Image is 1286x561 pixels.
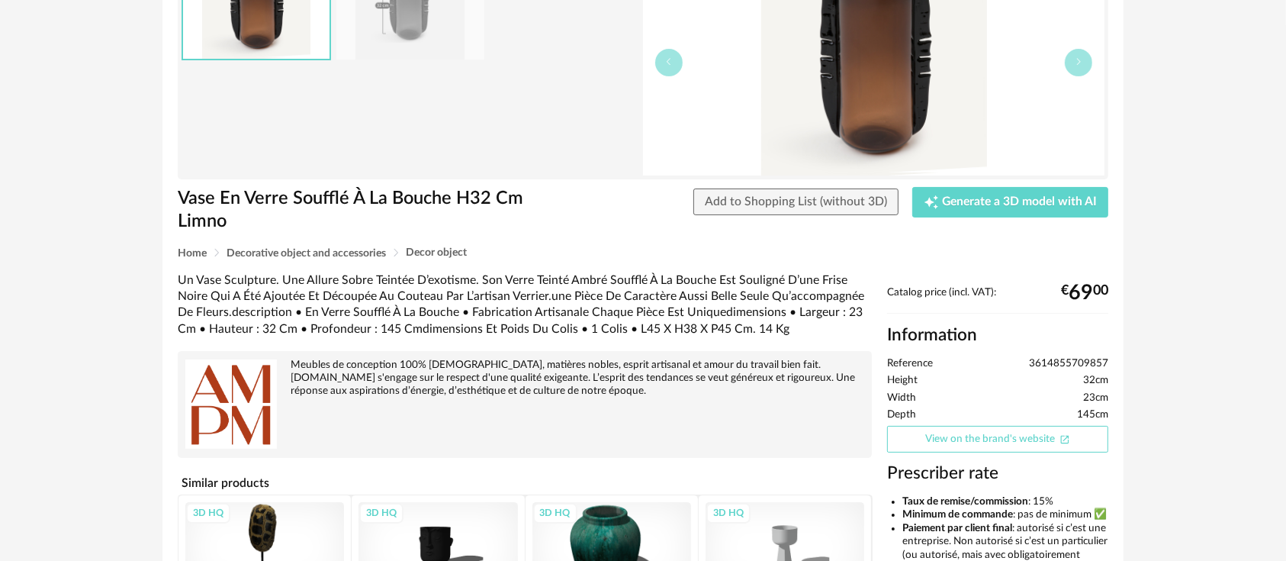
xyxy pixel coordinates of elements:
span: 145cm [1077,408,1108,422]
span: Generate a 3D model with AI [942,196,1097,208]
button: Creation icon Generate a 3D model with AI [912,187,1108,218]
div: Catalog price (incl. VAT): [887,286,1108,314]
span: Reference [887,357,933,371]
span: Decorative object and accessories [227,248,386,259]
div: Meubles de conception 100% [DEMOGRAPHIC_DATA], matières nobles, esprit artisanal et amour du trav... [185,359,864,398]
span: Open In New icon [1059,433,1070,443]
div: 3D HQ [359,503,403,523]
button: Add to Shopping List (without 3D) [693,189,899,216]
span: Decor object [406,247,467,258]
span: 23cm [1083,392,1108,405]
h3: Prescriber rate [887,463,1108,485]
img: brand logo [185,359,277,450]
span: 69 [1069,287,1093,299]
span: Creation icon [924,195,939,210]
span: Height [887,374,918,388]
a: View on the brand's websiteOpen In New icon [887,426,1108,453]
div: 3D HQ [533,503,577,523]
h2: Information [887,324,1108,347]
div: € 00 [1061,287,1108,299]
li: : pas de minimum ✅ [902,508,1108,522]
div: Breadcrumb [178,247,1108,259]
span: 32cm [1083,374,1108,388]
b: Minimum de commande [902,509,1013,520]
div: Un Vase Sculpture. Une Allure Sobre Teintée D’exotisme. Son Verre Teinté Ambré Soufflé À La Bouch... [178,272,872,337]
div: 3D HQ [706,503,751,523]
li: : 15% [902,495,1108,509]
span: Depth [887,408,916,422]
div: 3D HQ [186,503,230,523]
b: Taux de remise/commission [902,496,1028,507]
span: 3614855709857 [1029,357,1108,371]
h4: Similar products [178,472,872,495]
span: Width [887,392,916,405]
b: Paiement par client final [902,523,1012,534]
span: Home [178,248,207,259]
h1: Vase En Verre Soufflé À La Bouche H32 Cm Limno [178,187,557,234]
span: Add to Shopping List (without 3D) [705,195,887,208]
